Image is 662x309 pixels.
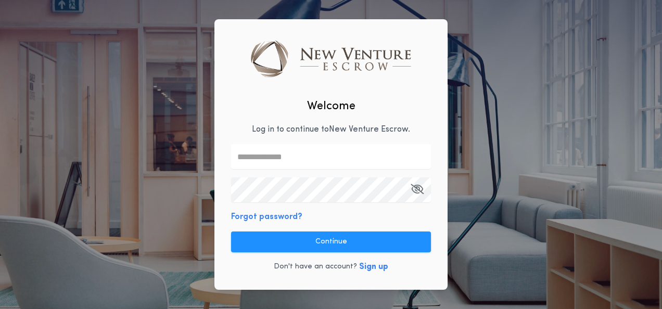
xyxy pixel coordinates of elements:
[274,262,357,272] p: Don't have an account?
[231,211,302,223] button: Forgot password?
[307,98,355,115] h2: Welcome
[359,261,388,273] button: Sign up
[251,40,411,76] img: logo
[231,231,431,252] button: Continue
[252,123,410,136] p: Log in to continue to New Venture Escrow .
